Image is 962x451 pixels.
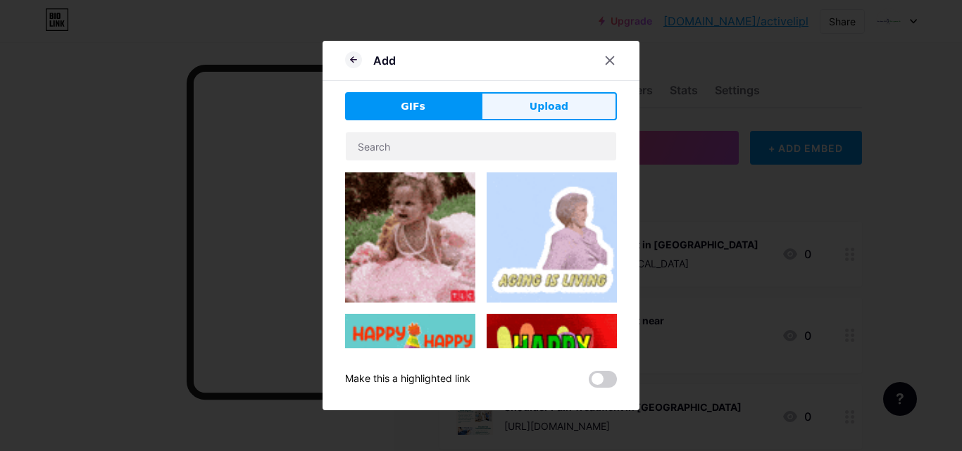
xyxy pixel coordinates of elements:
[481,92,617,120] button: Upload
[345,314,475,444] img: Gihpy
[345,371,470,388] div: Make this a highlighted link
[487,172,617,303] img: Gihpy
[373,52,396,69] div: Add
[345,92,481,120] button: GIFs
[345,172,475,303] img: Gihpy
[487,314,617,444] img: Gihpy
[401,99,425,114] span: GIFs
[346,132,616,160] input: Search
[530,99,568,114] span: Upload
